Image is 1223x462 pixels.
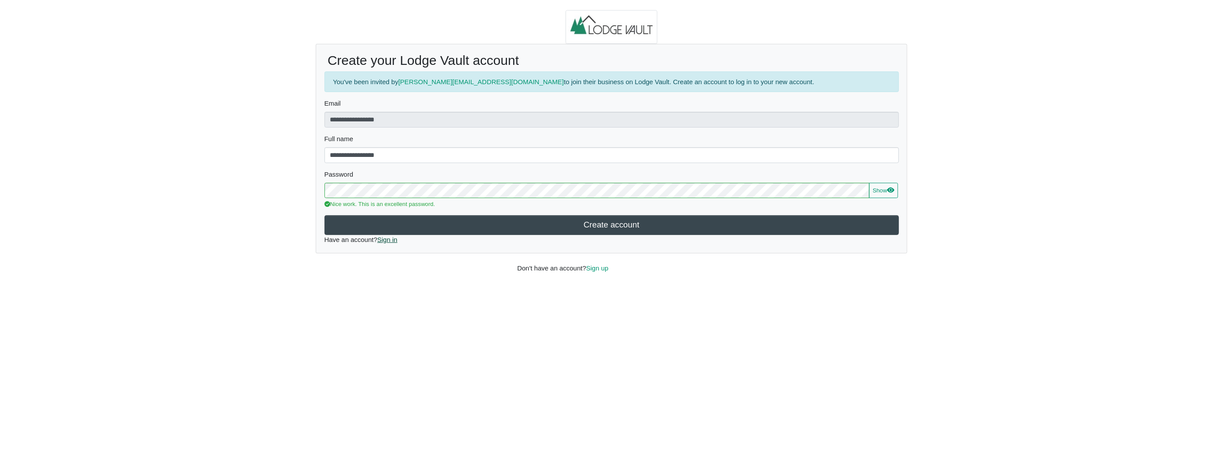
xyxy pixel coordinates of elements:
label: Full name [324,134,899,144]
a: [PERSON_NAME][EMAIL_ADDRESS][DOMAIN_NAME] [398,78,564,85]
button: Create account [324,215,899,235]
svg: eye fill [887,186,894,193]
a: Sign up [586,264,609,272]
div: You've been invited by to join their business on Lodge Vault. Create an account to log in to your... [324,71,899,92]
a: Sign in [377,236,397,243]
button: Showeye fill [869,183,898,199]
h2: Create your Lodge Vault account [328,53,895,68]
svg: check circle fill [324,201,330,207]
label: Password [324,170,899,180]
div: Nice work. This is an excellent password. [324,200,899,209]
div: Have an account? [316,44,907,253]
img: logo.2b93711c.jpg [566,10,658,44]
label: Email [324,99,899,109]
div: Don't have an account? [511,253,713,273]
